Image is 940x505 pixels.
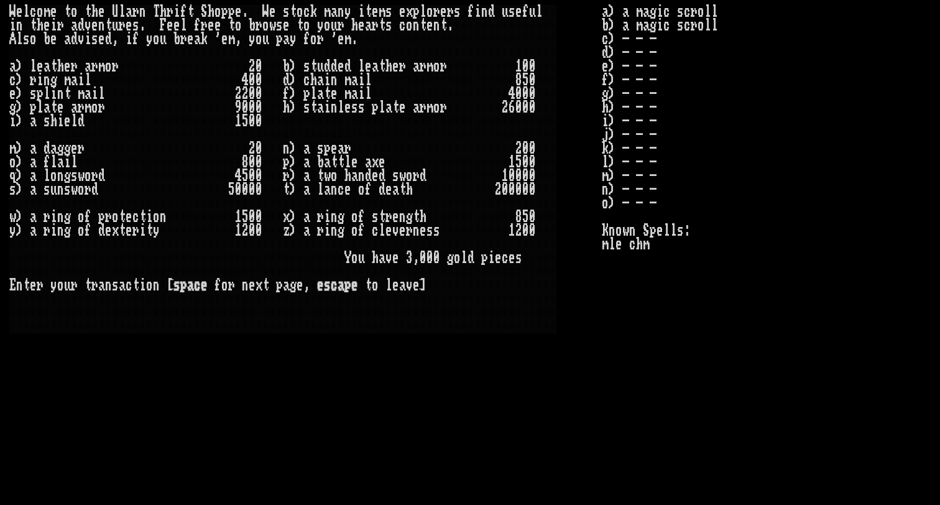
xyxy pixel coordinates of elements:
[208,5,214,19] div: h
[30,19,37,32] div: t
[91,32,98,46] div: s
[433,60,440,73] div: o
[426,101,433,114] div: m
[474,5,481,19] div: i
[433,19,440,32] div: n
[30,87,37,101] div: s
[57,19,64,32] div: r
[338,19,344,32] div: r
[440,101,447,114] div: r
[297,19,303,32] div: t
[44,73,50,87] div: n
[16,60,23,73] div: )
[194,32,201,46] div: a
[331,60,338,73] div: d
[522,5,529,19] div: f
[256,73,262,87] div: 0
[303,101,310,114] div: s
[235,5,242,19] div: e
[16,87,23,101] div: )
[324,5,331,19] div: m
[385,5,392,19] div: s
[426,19,433,32] div: e
[413,5,420,19] div: p
[85,19,91,32] div: v
[235,87,242,101] div: 2
[365,19,372,32] div: a
[160,5,167,19] div: h
[522,101,529,114] div: 0
[173,32,180,46] div: b
[16,101,23,114] div: )
[249,32,256,46] div: y
[365,5,372,19] div: t
[57,101,64,114] div: e
[9,101,16,114] div: g
[536,5,543,19] div: l
[98,5,105,19] div: e
[235,32,242,46] div: ,
[71,60,78,73] div: r
[235,19,242,32] div: o
[529,87,536,101] div: 0
[447,19,454,32] div: .
[64,5,71,19] div: t
[139,5,146,19] div: n
[9,87,16,101] div: e
[9,19,16,32] div: i
[310,5,317,19] div: k
[303,32,310,46] div: f
[91,5,98,19] div: h
[522,60,529,73] div: 0
[262,5,269,19] div: W
[78,19,85,32] div: d
[44,60,50,73] div: a
[283,60,290,73] div: b
[303,5,310,19] div: c
[256,19,262,32] div: r
[57,87,64,101] div: n
[344,60,351,73] div: d
[529,73,536,87] div: 0
[91,87,98,101] div: i
[85,101,91,114] div: m
[112,32,119,46] div: ,
[180,32,187,46] div: r
[488,5,495,19] div: d
[23,5,30,19] div: l
[522,87,529,101] div: 0
[173,19,180,32] div: e
[78,87,85,101] div: m
[249,60,256,73] div: 2
[242,87,249,101] div: 2
[44,5,50,19] div: m
[16,19,23,32] div: n
[242,5,249,19] div: .
[358,87,365,101] div: i
[379,101,385,114] div: l
[249,87,256,101] div: 0
[276,19,283,32] div: s
[290,101,297,114] div: )
[91,60,98,73] div: r
[126,32,132,46] div: i
[324,87,331,101] div: t
[399,19,406,32] div: c
[317,32,324,46] div: r
[201,32,208,46] div: k
[256,101,262,114] div: 0
[37,87,44,101] div: p
[379,5,385,19] div: m
[180,19,187,32] div: l
[30,32,37,46] div: o
[515,101,522,114] div: 0
[71,19,78,32] div: a
[269,5,276,19] div: e
[331,5,338,19] div: a
[324,73,331,87] div: i
[426,60,433,73] div: m
[98,87,105,101] div: l
[515,5,522,19] div: e
[98,101,105,114] div: r
[283,5,290,19] div: s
